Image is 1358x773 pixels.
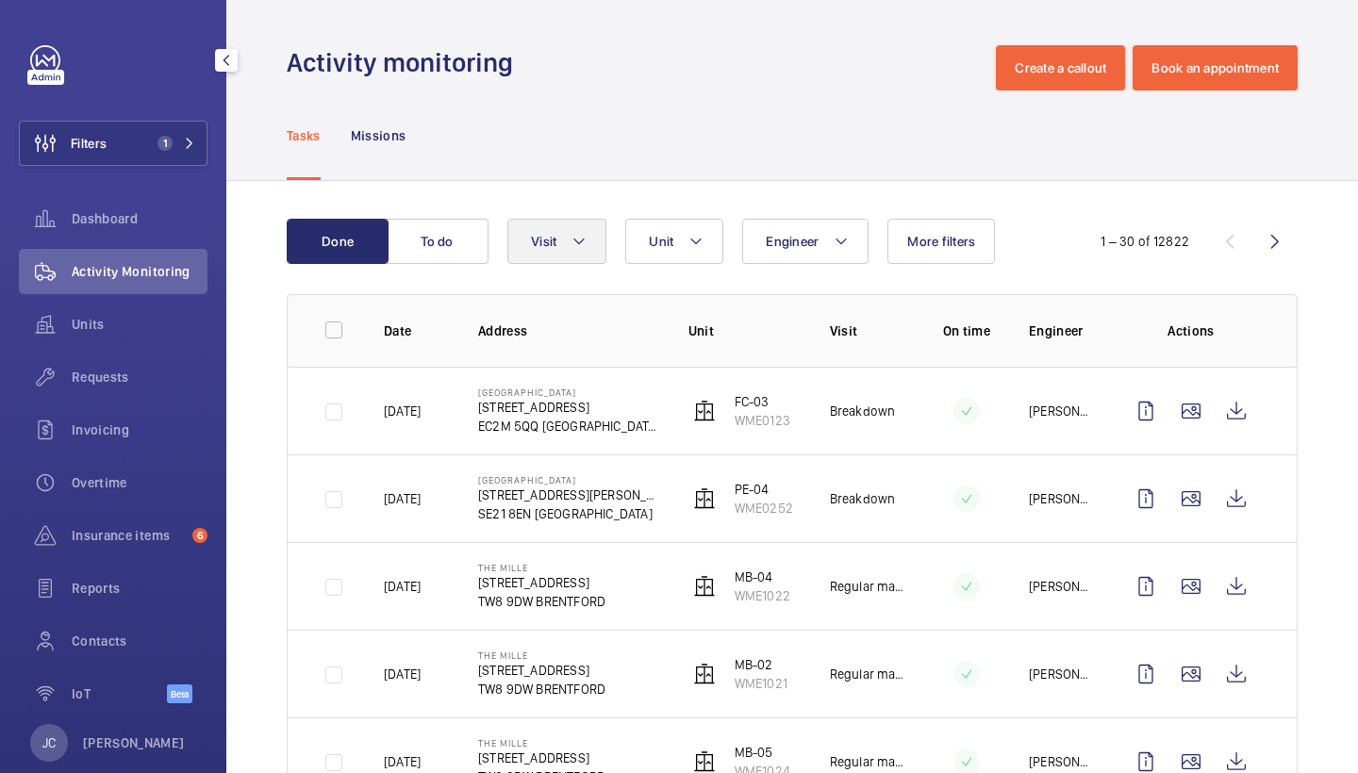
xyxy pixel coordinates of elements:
[830,577,904,596] p: Regular maintenance
[649,234,673,249] span: Unit
[192,528,207,543] span: 6
[384,489,421,508] p: [DATE]
[830,752,904,771] p: Regular maintenance
[478,386,658,398] p: [GEOGRAPHIC_DATA]
[167,684,192,703] span: Beta
[157,136,173,151] span: 1
[72,526,185,545] span: Insurance items
[478,650,605,661] p: The Mille
[742,219,869,264] button: Engineer
[384,577,421,596] p: [DATE]
[72,632,207,650] span: Contacts
[384,402,421,420] p: [DATE]
[478,398,658,417] p: [STREET_ADDRESS]
[351,126,406,145] p: Missions
[735,743,790,762] p: MB-05
[384,665,421,683] p: [DATE]
[996,45,1125,90] button: Create a callout
[735,411,790,430] p: WME0123
[478,504,658,523] p: SE21 8EN [GEOGRAPHIC_DATA]
[507,219,606,264] button: Visit
[478,474,658,485] p: [GEOGRAPHIC_DATA]
[72,420,207,439] span: Invoicing
[287,45,524,80] h1: Activity monitoring
[42,733,56,752] p: JC
[693,487,716,510] img: elevator.svg
[478,748,605,767] p: [STREET_ADDRESS]
[735,567,790,586] p: MB-04
[72,579,207,598] span: Reports
[72,473,207,492] span: Overtime
[1029,665,1093,683] p: [PERSON_NAME]
[693,663,716,685] img: elevator.svg
[830,489,896,508] p: Breakdown
[71,134,107,153] span: Filters
[72,209,207,228] span: Dashboard
[19,121,207,166] button: Filters1
[387,219,489,264] button: To do
[935,321,999,340] p: On time
[1029,489,1093,508] p: [PERSON_NAME]
[72,262,207,281] span: Activity Monitoring
[688,321,800,340] p: Unit
[735,586,790,605] p: WME1022
[693,400,716,422] img: elevator.svg
[1029,402,1093,420] p: [PERSON_NAME]
[384,321,448,340] p: Date
[1029,577,1093,596] p: [PERSON_NAME]
[830,402,896,420] p: Breakdown
[1123,321,1259,340] p: Actions
[1133,45,1298,90] button: Book an appointment
[693,750,716,773] img: elevator.svg
[735,499,793,518] p: WME0252
[478,592,605,611] p: TW8 9DW BRENTFORD
[735,480,793,499] p: PE-04
[478,321,658,340] p: Address
[83,733,185,752] p: [PERSON_NAME]
[478,573,605,592] p: [STREET_ADDRESS]
[478,562,605,573] p: The Mille
[478,680,605,699] p: TW8 9DW BRENTFORD
[72,315,207,334] span: Units
[1029,752,1093,771] p: [PERSON_NAME]
[1101,232,1189,251] div: 1 – 30 of 12822
[531,234,556,249] span: Visit
[478,485,658,504] p: [STREET_ADDRESS][PERSON_NAME]
[478,661,605,680] p: [STREET_ADDRESS]
[735,392,790,411] p: FC-03
[693,575,716,598] img: elevator.svg
[887,219,995,264] button: More filters
[478,737,605,748] p: The Mille
[72,368,207,386] span: Requests
[830,321,904,340] p: Visit
[1029,321,1093,340] p: Engineer
[287,126,321,145] p: Tasks
[625,219,723,264] button: Unit
[384,752,421,771] p: [DATE]
[907,234,975,249] span: More filters
[287,219,389,264] button: Done
[766,234,819,249] span: Engineer
[830,665,904,683] p: Regular maintenance
[72,684,167,703] span: IoT
[735,655,787,674] p: MB-02
[735,674,787,693] p: WME1021
[478,417,658,436] p: EC2M 5QQ [GEOGRAPHIC_DATA]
